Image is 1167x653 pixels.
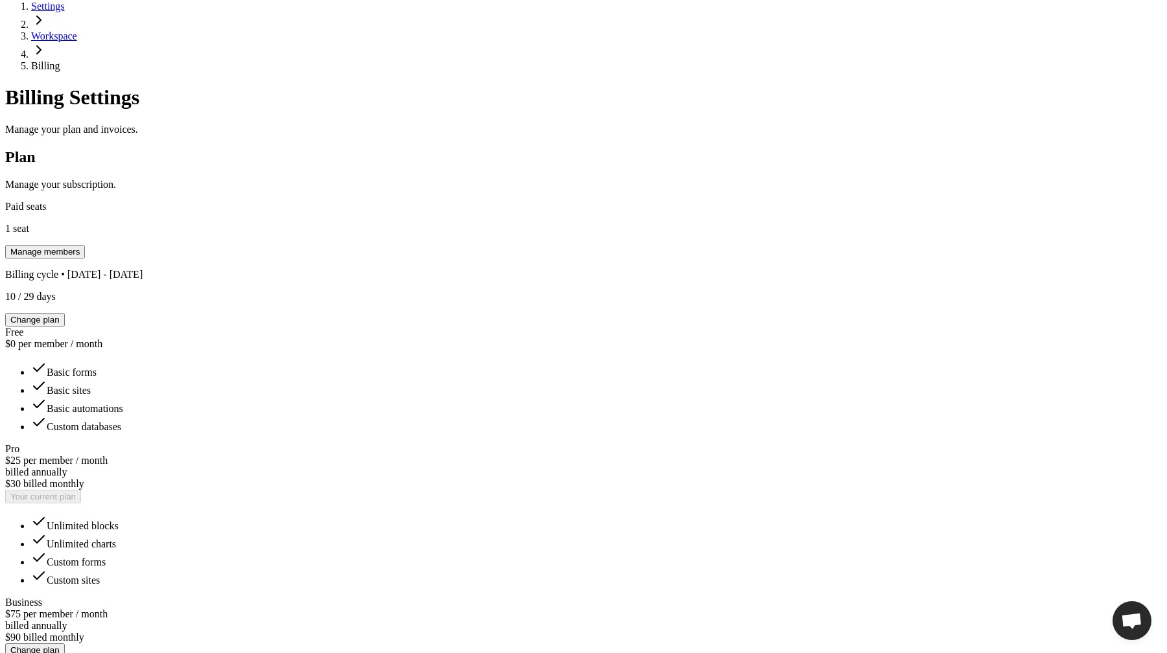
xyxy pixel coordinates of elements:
span: Basic forms [47,367,97,378]
div: $75 per member / month [5,608,1162,620]
span: Unlimited charts [47,538,116,549]
span: Basic automations [47,403,123,414]
p: Manage your subscription. [5,179,1162,190]
h1: Billing Settings [5,86,1162,109]
a: Settings [31,1,65,12]
div: billed annually [5,620,1162,632]
span: Custom databases [47,421,121,432]
div: billed annually [5,466,1162,478]
div: Business [5,597,1162,608]
div: Pro [5,443,1162,455]
div: Open chat [1113,601,1151,640]
a: Workspace [31,30,77,41]
span: Custom forms [47,556,106,567]
p: Paid seats [5,201,1162,212]
button: Your current plan [5,490,81,503]
p: Manage your plan and invoices. [5,124,1162,135]
p: Billing cycle • [DATE] - [DATE] [5,269,1162,281]
span: Custom sites [47,575,100,586]
p: 1 seat [5,223,1162,235]
button: Manage members [5,245,85,258]
div: $90 billed monthly [5,632,1162,643]
span: Billing [31,60,60,71]
div: $30 billed monthly [5,478,1162,490]
span: Unlimited blocks [47,520,119,531]
nav: breadcrumb [5,1,1162,72]
button: Change plan [5,313,65,326]
div: Free [5,326,1162,338]
p: 10 / 29 days [5,291,1162,303]
h2: Plan [5,148,1162,166]
div: $25 per member / month [5,455,1162,466]
div: $0 per member / month [5,338,1162,350]
span: Basic sites [47,385,91,396]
